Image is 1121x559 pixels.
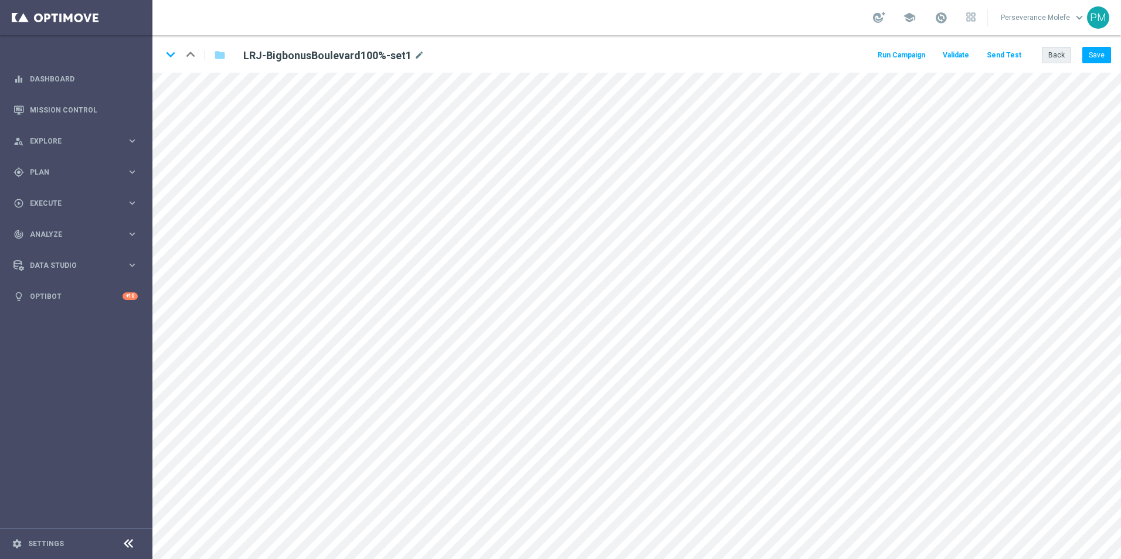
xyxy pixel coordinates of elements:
button: person_search Explore keyboard_arrow_right [13,137,138,146]
div: Mission Control [13,94,138,125]
button: play_circle_outline Execute keyboard_arrow_right [13,199,138,208]
div: Dashboard [13,63,138,94]
button: equalizer Dashboard [13,74,138,84]
i: keyboard_arrow_right [127,135,138,146]
h2: LRJ-BigbonusBoulevard100%-set1 [243,49,412,63]
button: Back [1042,47,1071,63]
button: Send Test [985,47,1023,63]
div: Execute [13,198,127,209]
a: Settings [28,540,64,547]
i: person_search [13,136,24,146]
button: track_changes Analyze keyboard_arrow_right [13,230,138,239]
span: Explore [30,138,127,145]
span: Validate [943,51,969,59]
i: keyboard_arrow_down [162,46,179,63]
button: Mission Control [13,105,138,115]
button: folder [213,46,227,64]
i: play_circle_outline [13,198,24,209]
i: keyboard_arrow_right [127,166,138,178]
i: keyboard_arrow_right [127,197,138,209]
button: Run Campaign [876,47,927,63]
i: lightbulb [13,291,24,302]
i: settings [12,538,22,549]
i: folder [214,48,226,62]
button: Data Studio keyboard_arrow_right [13,261,138,270]
div: Optibot [13,281,138,312]
i: track_changes [13,229,24,240]
a: Perseverance Molefekeyboard_arrow_down [1000,9,1087,26]
button: Validate [941,47,971,63]
i: gps_fixed [13,167,24,178]
div: Plan [13,167,127,178]
span: Execute [30,200,127,207]
div: Data Studio [13,260,127,271]
button: lightbulb Optibot +10 [13,292,138,301]
i: keyboard_arrow_right [127,260,138,271]
a: Mission Control [30,94,138,125]
i: equalizer [13,74,24,84]
div: Explore [13,136,127,146]
button: Save [1082,47,1111,63]
span: Analyze [30,231,127,238]
span: keyboard_arrow_down [1073,11,1086,24]
span: Data Studio [30,262,127,269]
span: Plan [30,169,127,176]
div: PM [1087,6,1109,29]
a: Optibot [30,281,123,312]
span: school [903,11,916,24]
button: gps_fixed Plan keyboard_arrow_right [13,168,138,177]
div: Analyze [13,229,127,240]
i: mode_edit [414,49,424,63]
a: Dashboard [30,63,138,94]
div: +10 [123,292,138,300]
i: keyboard_arrow_right [127,229,138,240]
